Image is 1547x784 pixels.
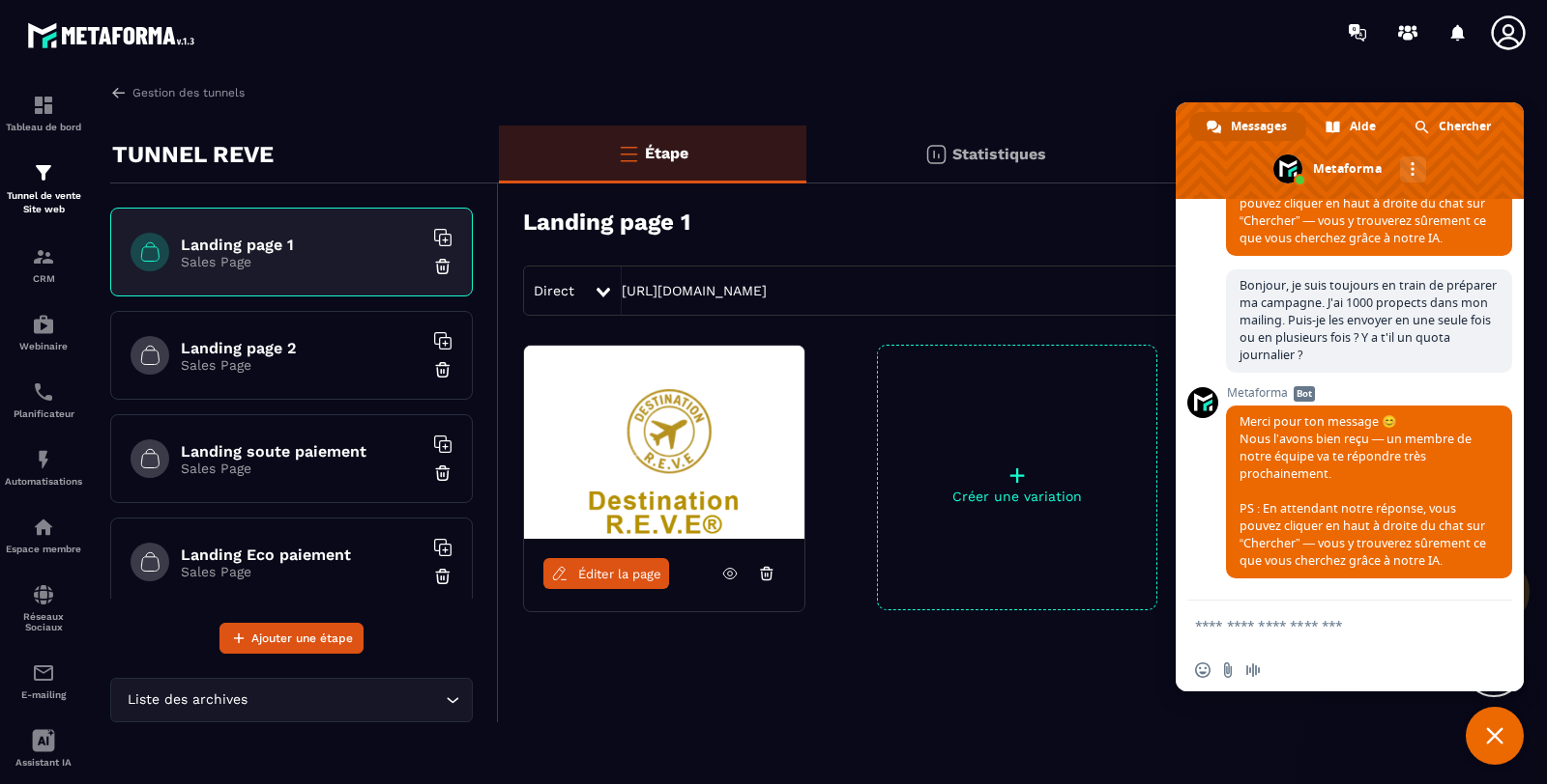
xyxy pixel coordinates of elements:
[5,689,82,700] p: E-mailing
[32,448,55,471] img: automations
[1294,386,1315,402] span: Bot
[622,283,767,298] a: [URL][DOMAIN_NAME]
[1466,707,1524,765] div: Fermer le chat
[123,689,251,711] span: Liste des archives
[1231,112,1287,141] span: Messages
[181,442,423,461] h6: Landing soute paiement
[112,135,274,174] p: TUNNEL REVE
[1439,112,1491,141] span: Chercher
[924,143,948,166] img: stats.20deebd0.svg
[32,313,55,336] img: automations
[534,283,574,298] span: Direct
[5,79,82,147] a: formationformationTableau de bord
[110,84,245,101] a: Gestion des tunnels
[5,714,82,782] a: Assistant IA
[1220,662,1236,678] span: Envoyer un fichier
[1245,662,1261,678] span: Message audio
[5,366,82,434] a: schedulerschedulerPlanificateur
[32,245,55,268] img: formation
[5,757,82,768] p: Assistant IA
[1397,112,1510,141] div: Chercher
[1226,386,1512,400] span: Metaforma
[1189,112,1306,141] div: Messages
[5,122,82,132] p: Tableau de bord
[219,623,364,654] button: Ajouter une étape
[1195,617,1462,634] textarea: Entrez votre message...
[27,17,201,53] img: logo
[5,341,82,351] p: Webinaire
[433,567,452,586] img: trash
[32,516,55,539] img: automations
[181,254,423,269] p: Sales Page
[251,689,441,711] input: Search for option
[878,489,1156,504] p: Créer une variation
[181,236,423,254] h6: Landing page 1
[32,161,55,184] img: formation
[952,145,1046,163] p: Statistiques
[523,209,690,236] h3: Landing page 1
[110,84,128,101] img: arrow
[5,434,82,501] a: automationsautomationsAutomatisations
[1308,112,1395,141] div: Aide
[5,298,82,366] a: automationsautomationsWebinaire
[5,647,82,714] a: emailemailE-mailing
[5,189,82,216] p: Tunnel de vente Site web
[5,408,82,419] p: Planificateur
[5,273,82,284] p: CRM
[181,357,423,373] p: Sales Page
[645,144,688,162] p: Étape
[5,476,82,487] p: Automatisations
[1350,112,1376,141] span: Aide
[110,678,473,722] div: Search for option
[5,569,82,647] a: social-networksocial-networkRéseaux Sociaux
[578,567,661,581] span: Éditer la page
[251,629,353,648] span: Ajouter une étape
[433,257,452,276] img: trash
[1240,413,1486,569] span: Merci pour ton message 😊 Nous l’avons bien reçu — un membre de notre équipe va te répondre très p...
[181,339,423,357] h6: Landing page 2
[5,611,82,632] p: Réseaux Sociaux
[32,380,55,404] img: scheduler
[32,583,55,606] img: social-network
[181,546,423,564] h6: Landing Eco paiement
[1195,662,1211,678] span: Insérer un emoji
[1400,156,1426,182] div: Autres canaux
[32,661,55,685] img: email
[617,142,640,165] img: bars-o.4a397970.svg
[878,462,1156,489] p: +
[524,346,804,539] img: image
[32,94,55,117] img: formation
[181,564,423,579] p: Sales Page
[543,558,669,589] a: Éditer la page
[181,461,423,476] p: Sales Page
[5,501,82,569] a: automationsautomationsEspace membre
[5,147,82,231] a: formationformationTunnel de vente Site web
[1240,277,1497,363] span: Bonjour, je suis toujours en train de préparer ma campagne. J'ai 1000 propects dans mon mailing. ...
[5,544,82,554] p: Espace membre
[433,463,452,483] img: trash
[433,360,452,379] img: trash
[5,231,82,298] a: formationformationCRM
